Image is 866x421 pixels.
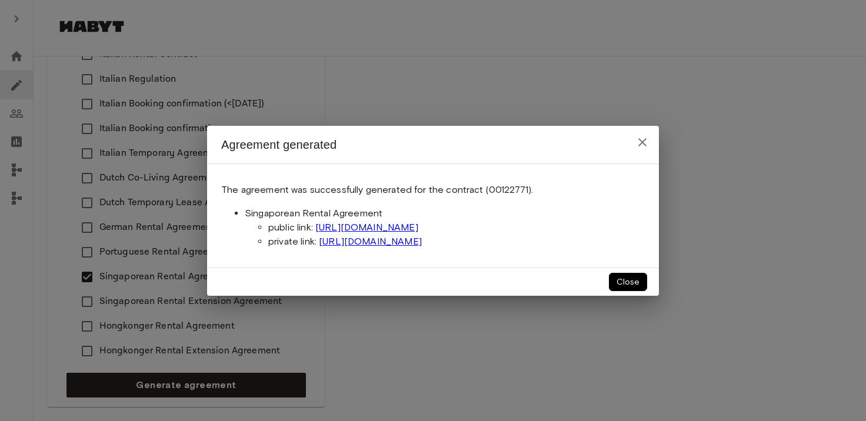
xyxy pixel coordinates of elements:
p: The agreement was successfully generated for the contract (00122771). [221,183,645,197]
h2: Agreement generated [207,126,659,163]
button: close [631,131,654,154]
li: public link: [268,220,645,235]
a: [URL][DOMAIN_NAME] [319,236,422,247]
button: close [609,273,647,291]
li: Singaporean Rental Agreement [245,206,645,249]
li: private link: [268,235,645,249]
a: [URL][DOMAIN_NAME] [315,222,418,233]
